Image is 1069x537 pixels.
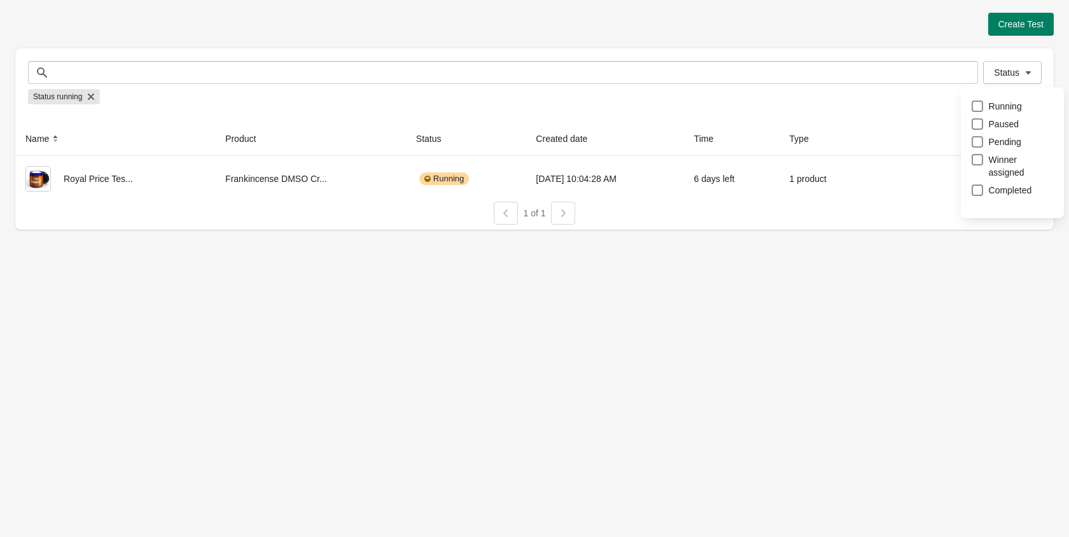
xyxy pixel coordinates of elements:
div: 1 product [790,166,859,192]
span: Paused [989,118,1019,130]
span: Winner assigned [989,153,1054,179]
span: 1 of 1 [523,208,545,218]
span: Royal Price Tes... [64,174,133,184]
button: Product [220,127,274,150]
button: Type [785,127,827,150]
span: Running [989,100,1022,113]
button: Created date [531,127,605,150]
button: Name [20,127,67,150]
button: Create Test [988,13,1054,36]
span: Completed [989,184,1032,197]
button: Status [983,61,1042,84]
span: Pending [989,136,1021,148]
button: Time [689,127,732,150]
iframe: chat widget [13,486,53,524]
span: Status running [33,89,82,104]
div: Frankincense DMSO Cr... [225,166,396,192]
span: Create Test [998,19,1044,29]
div: [DATE] 10:04:28 AM [536,166,673,192]
iframe: chat widget [13,286,242,480]
div: Running [419,172,469,185]
span: Status [994,67,1019,78]
button: Status [411,127,459,150]
div: 6 days left [694,166,769,192]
